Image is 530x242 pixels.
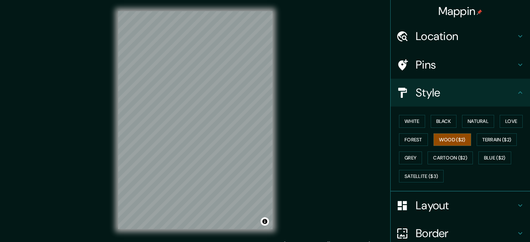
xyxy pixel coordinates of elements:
[477,133,517,146] button: Terrain ($2)
[391,79,530,107] div: Style
[416,198,516,212] h4: Layout
[416,29,516,43] h4: Location
[500,115,523,128] button: Love
[391,51,530,79] div: Pins
[462,115,494,128] button: Natural
[468,215,522,234] iframe: Help widget launcher
[428,151,473,164] button: Cartoon ($2)
[118,11,272,229] canvas: Map
[431,115,457,128] button: Black
[391,192,530,219] div: Layout
[399,115,425,128] button: White
[416,58,516,72] h4: Pins
[261,217,269,226] button: Toggle attribution
[399,170,444,183] button: Satellite ($3)
[399,133,428,146] button: Forest
[416,86,516,100] h4: Style
[391,22,530,50] div: Location
[416,226,516,240] h4: Border
[399,151,422,164] button: Grey
[477,9,482,15] img: pin-icon.png
[438,4,483,18] h4: Mappin
[478,151,511,164] button: Blue ($2)
[433,133,471,146] button: Wood ($2)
